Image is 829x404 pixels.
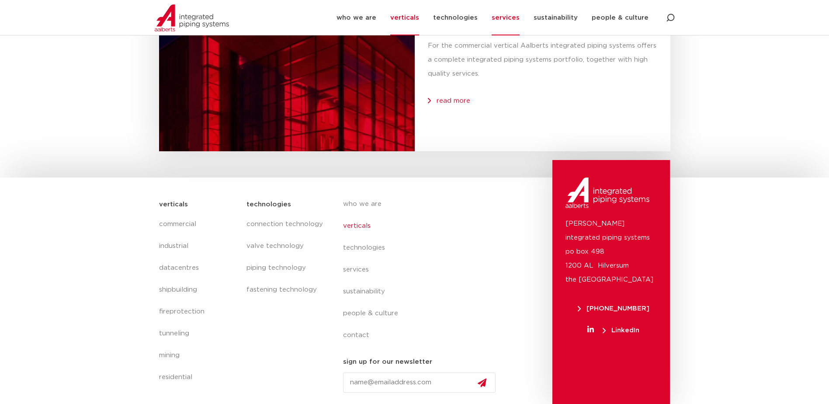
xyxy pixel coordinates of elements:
a: contact [343,324,503,346]
p: For the commercial vertical Aalberts integrated piping systems offers a complete integrated pipin... [428,39,657,81]
img: send.svg [478,378,486,387]
nav: Menu [343,193,503,346]
a: sustainability [343,281,503,303]
h5: verticals [159,198,188,212]
p: [PERSON_NAME] integrated piping systems po box 498 1200 AL Hilversum the [GEOGRAPHIC_DATA] [565,217,657,287]
a: shipbuilding [159,279,238,301]
a: read more [437,98,470,104]
a: piping technology [246,257,325,279]
nav: Menu [246,213,325,301]
a: connection technology [246,213,325,235]
a: industrial [159,235,238,257]
a: who we are [343,193,503,215]
a: technologies [343,237,503,259]
a: residential [159,366,238,388]
input: name@emailaddress.com [343,373,496,393]
a: valve technology [246,235,325,257]
span: [PHONE_NUMBER] [578,305,649,312]
a: fastening technology [246,279,325,301]
a: tunneling [159,323,238,345]
a: people & culture [343,303,503,324]
a: LinkedIn [565,327,661,334]
a: fireprotection [159,301,238,323]
nav: Menu [159,213,238,388]
a: verticals [343,215,503,237]
h5: sign up for our newsletter [343,355,432,369]
a: mining [159,345,238,366]
a: datacentres [159,257,238,279]
a: services [343,259,503,281]
span: LinkedIn [603,327,639,334]
a: commercial [159,213,238,235]
a: [PHONE_NUMBER] [565,305,661,312]
h5: technologies [246,198,291,212]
